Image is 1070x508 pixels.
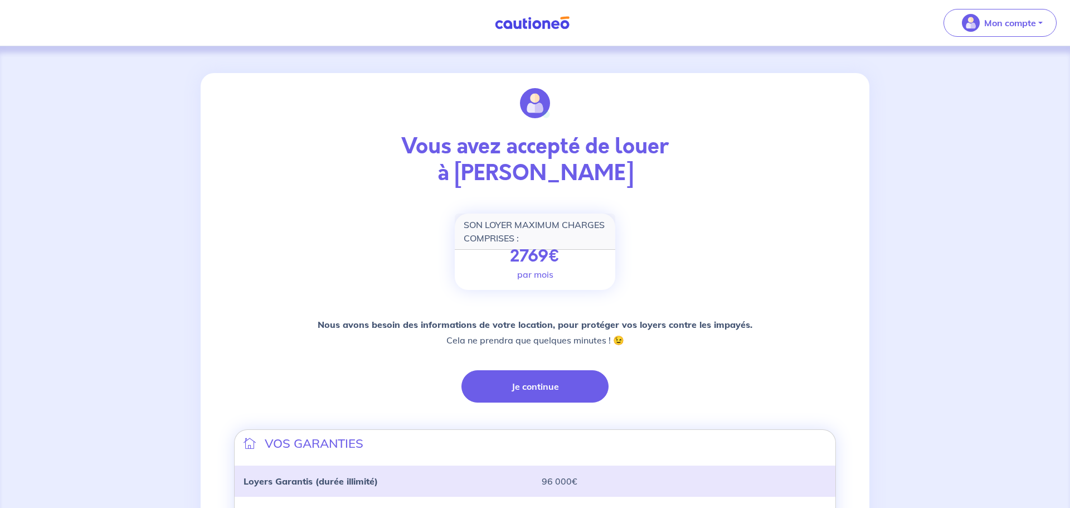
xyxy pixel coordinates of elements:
[510,246,560,267] p: 2769
[943,9,1057,37] button: illu_account_valid_menu.svgMon compte
[234,133,836,187] p: Vous avez accepté de louer à [PERSON_NAME]
[318,317,752,348] p: Cela ne prendra que quelques minutes ! 😉
[490,16,574,30] img: Cautioneo
[265,434,363,452] p: VOS GARANTIES
[455,214,615,250] div: SON LOYER MAXIMUM CHARGES COMPRISES :
[542,475,826,488] p: 96 000€
[548,244,560,269] span: €
[984,16,1036,30] p: Mon compte
[318,319,752,330] strong: Nous avons besoin des informations de votre location, pour protéger vos loyers contre les impayés.
[962,14,980,32] img: illu_account_valid_menu.svg
[244,476,378,487] strong: Loyers Garantis (durée illimité)
[517,268,553,281] p: par mois
[461,370,609,403] button: Je continue
[520,88,550,118] img: illu_account_valid.svg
